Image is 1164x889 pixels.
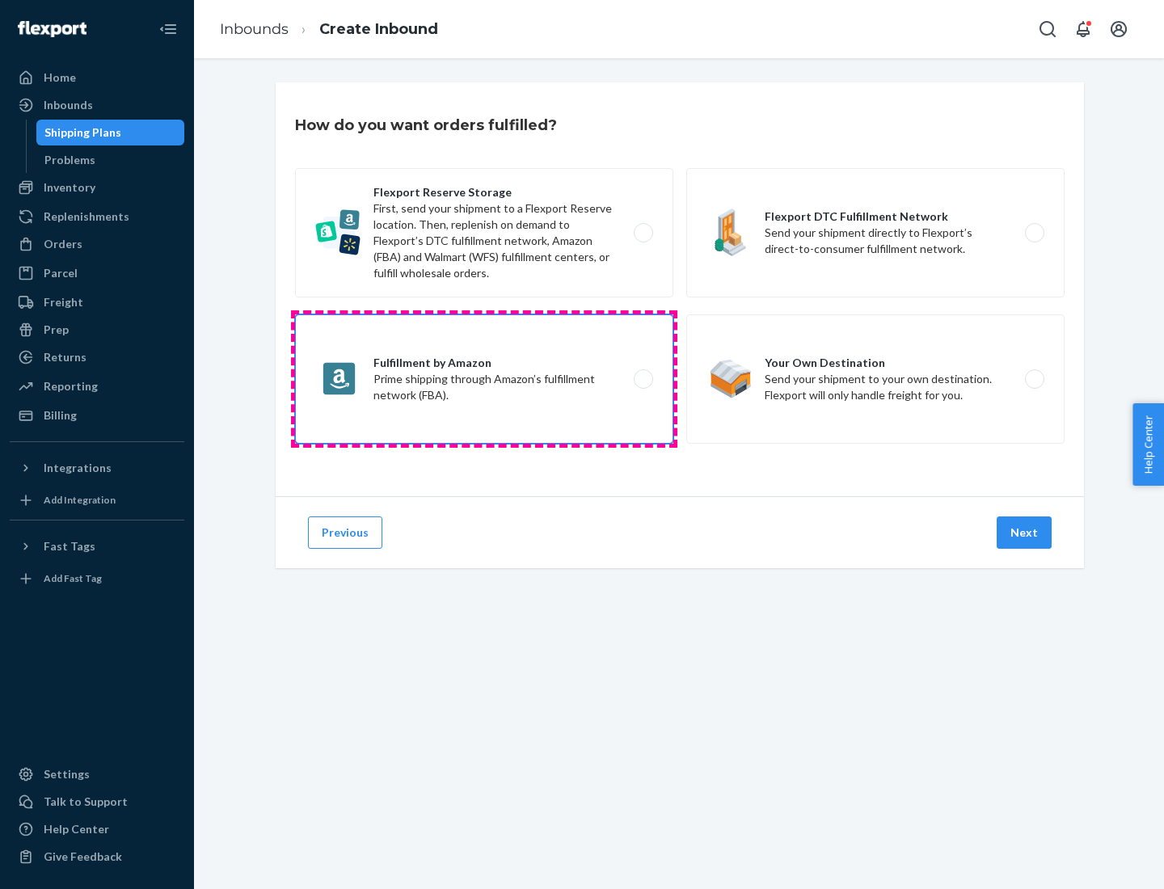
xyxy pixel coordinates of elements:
[308,516,382,549] button: Previous
[44,124,121,141] div: Shipping Plans
[10,231,184,257] a: Orders
[44,349,86,365] div: Returns
[997,516,1052,549] button: Next
[44,236,82,252] div: Orders
[10,65,184,91] a: Home
[319,20,438,38] a: Create Inbound
[1031,13,1064,45] button: Open Search Box
[44,209,129,225] div: Replenishments
[44,794,128,810] div: Talk to Support
[10,844,184,870] button: Give Feedback
[44,179,95,196] div: Inventory
[10,455,184,481] button: Integrations
[44,460,112,476] div: Integrations
[10,317,184,343] a: Prep
[10,402,184,428] a: Billing
[44,294,83,310] div: Freight
[10,373,184,399] a: Reporting
[295,115,557,136] h3: How do you want orders fulfilled?
[10,761,184,787] a: Settings
[10,816,184,842] a: Help Center
[10,533,184,559] button: Fast Tags
[44,849,122,865] div: Give Feedback
[10,789,184,815] a: Talk to Support
[36,120,185,145] a: Shipping Plans
[44,821,109,837] div: Help Center
[10,175,184,200] a: Inventory
[207,6,451,53] ol: breadcrumbs
[44,766,90,782] div: Settings
[44,378,98,394] div: Reporting
[18,21,86,37] img: Flexport logo
[44,493,116,507] div: Add Integration
[44,322,69,338] div: Prep
[44,265,78,281] div: Parcel
[44,407,77,423] div: Billing
[10,92,184,118] a: Inbounds
[44,538,95,554] div: Fast Tags
[44,97,93,113] div: Inbounds
[10,204,184,230] a: Replenishments
[44,70,76,86] div: Home
[1067,13,1099,45] button: Open notifications
[36,147,185,173] a: Problems
[1132,403,1164,486] button: Help Center
[10,260,184,286] a: Parcel
[10,487,184,513] a: Add Integration
[220,20,289,38] a: Inbounds
[10,566,184,592] a: Add Fast Tag
[10,289,184,315] a: Freight
[10,344,184,370] a: Returns
[44,571,102,585] div: Add Fast Tag
[152,13,184,45] button: Close Navigation
[44,152,95,168] div: Problems
[1103,13,1135,45] button: Open account menu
